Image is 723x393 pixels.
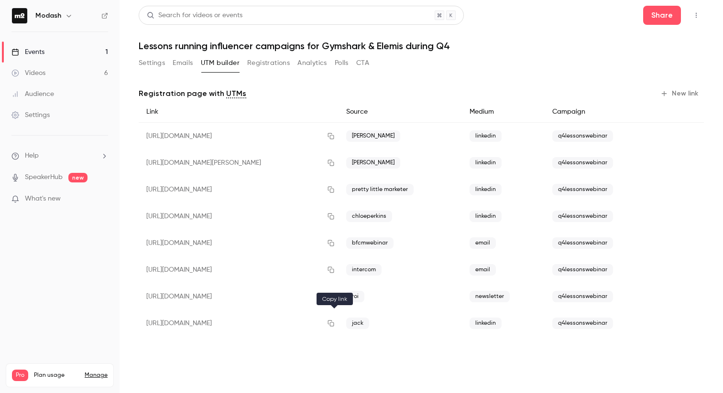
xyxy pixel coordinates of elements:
span: q4lessonswebinar [552,157,613,169]
p: Registration page with [139,88,246,99]
button: Settings [139,55,165,71]
div: [URL][DOMAIN_NAME] [139,283,339,310]
div: Campaign [545,101,658,123]
span: linkedin [470,318,502,329]
a: Manage [85,372,108,379]
div: Medium [462,101,545,123]
span: q4lessonswebinar [552,130,613,142]
span: q4lessonswebinar [552,211,613,222]
span: new [68,173,88,182]
span: [PERSON_NAME] [346,130,400,142]
div: Search for videos or events [147,11,242,21]
span: bfcmwebinar [346,237,394,249]
div: Source [339,101,462,123]
span: pretty little marketer [346,184,414,195]
span: intercom [346,264,382,276]
div: [URL][DOMAIN_NAME] [139,256,339,283]
button: Share [643,6,681,25]
span: Pro [12,370,28,381]
div: [URL][DOMAIN_NAME] [139,123,339,150]
div: [URL][DOMAIN_NAME] [139,230,339,256]
span: q4lessonswebinar [552,318,613,329]
span: What's new [25,194,61,204]
span: q4lessonswebinar [552,184,613,195]
span: q4lessonswebinar [552,291,613,302]
h1: Lessons running influencer campaigns for Gymshark & Elemis during Q4 [139,40,704,52]
button: Polls [335,55,349,71]
div: Audience [11,89,54,99]
div: [URL][DOMAIN_NAME][PERSON_NAME] [139,149,339,176]
span: newsletter [470,291,510,302]
span: email [470,237,496,249]
button: New link [657,86,704,101]
li: help-dropdown-opener [11,151,108,161]
span: q4lessonswebinar [552,237,613,249]
button: Registrations [247,55,290,71]
span: Help [25,151,39,161]
div: Events [11,47,44,57]
h6: Modash [35,11,61,21]
span: linkedin [470,184,502,195]
span: linkedin [470,157,502,169]
button: UTM builder [201,55,240,71]
div: [URL][DOMAIN_NAME] [139,310,339,337]
span: linkedin [470,130,502,142]
span: jack [346,318,369,329]
span: email [470,264,496,276]
span: q4lessonswebinar [552,264,613,276]
div: [URL][DOMAIN_NAME] [139,203,339,230]
span: Plan usage [34,372,79,379]
div: Videos [11,68,45,78]
button: Analytics [297,55,327,71]
span: [PERSON_NAME] [346,157,400,169]
button: Emails [173,55,193,71]
div: Link [139,101,339,123]
div: [URL][DOMAIN_NAME] [139,176,339,203]
a: UTMs [226,88,246,99]
a: SpeakerHub [25,172,63,182]
button: CTA [356,55,369,71]
span: linkedin [470,211,502,222]
span: chloeperkins [346,211,392,222]
span: roi [346,291,364,302]
div: Settings [11,110,50,120]
img: Modash [12,8,27,23]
